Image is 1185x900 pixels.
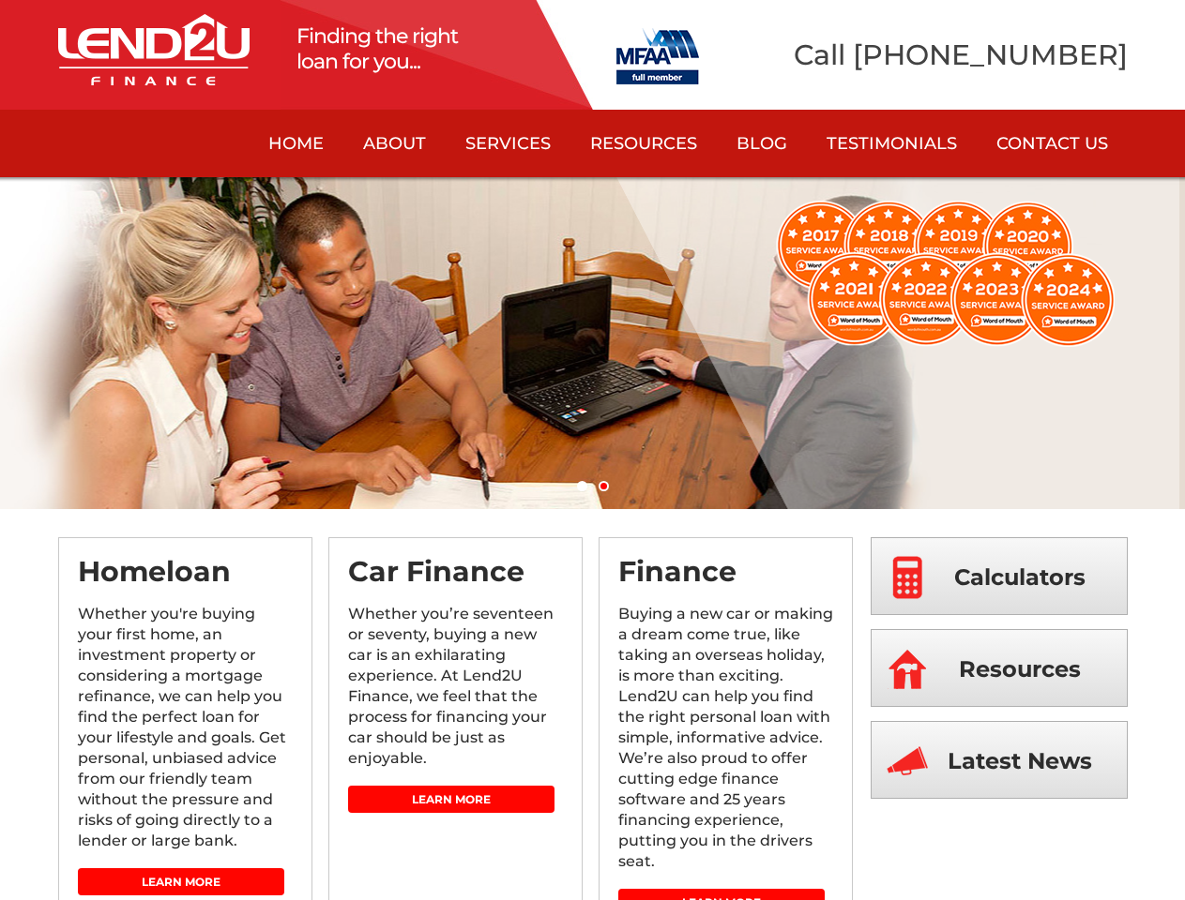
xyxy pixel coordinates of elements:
img: WOM2024.png [776,201,1115,347]
a: About [343,110,446,177]
a: Home [249,110,343,177]
a: Calculators [871,537,1128,615]
span: Latest News [948,722,1092,800]
h3: Car Finance [348,557,563,604]
p: Whether you’re seventeen or seventy, buying a new car is an exhilarating experience. At Lend2U Fi... [348,604,563,786]
a: 2 [599,481,609,491]
a: Resources [871,629,1128,707]
p: Whether you're buying your first home, an investment property or considering a mortgage refinance... [78,604,293,868]
p: Buying a new car or making a dream come true, like taking an overseas holiday, is more than excit... [618,604,833,889]
a: Latest News [871,721,1128,799]
h3: Homeloan [78,557,293,604]
h3: Finance [618,557,833,604]
a: Testimonials [807,110,977,177]
span: Calculators [954,538,1086,616]
a: Contact Us [977,110,1128,177]
span: Resources [959,630,1081,708]
a: 1 [577,481,587,491]
a: Blog [717,110,807,177]
a: Services [446,110,570,177]
a: Resources [570,110,717,177]
a: Learn More [78,868,284,895]
a: Learn More [348,786,555,813]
